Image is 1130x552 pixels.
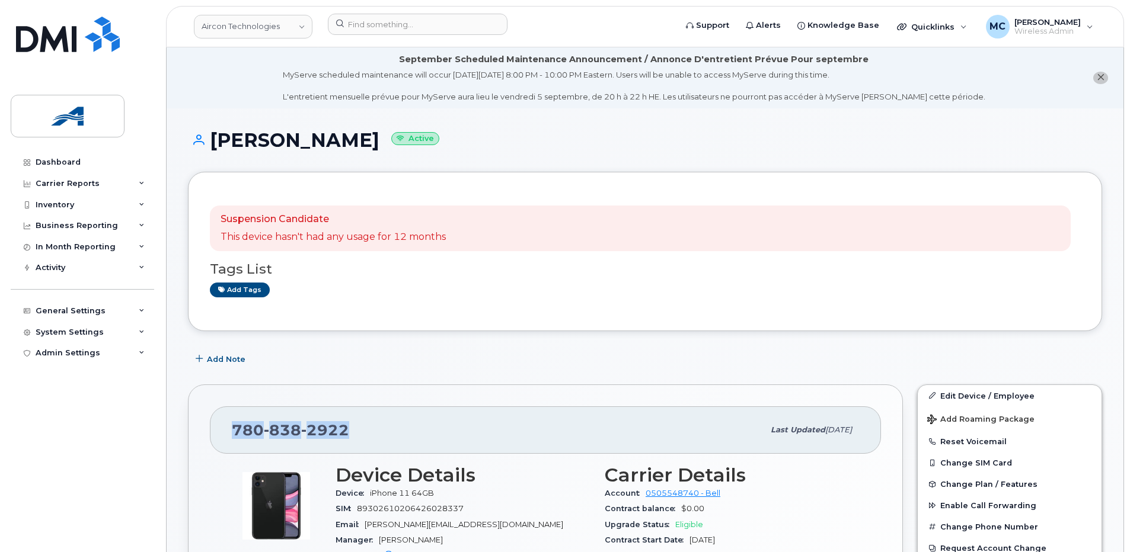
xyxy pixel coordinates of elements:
span: Upgrade Status [605,520,675,529]
button: Reset Voicemail [918,431,1102,452]
span: Account [605,489,646,498]
span: Change Plan / Features [940,480,1038,489]
a: Add tags [210,283,270,297]
small: Active [391,132,439,146]
span: Manager [336,535,379,544]
span: [DATE] [690,535,715,544]
h3: Carrier Details [605,464,860,486]
button: Change SIM Card [918,452,1102,473]
p: This device hasn't had any usage for 12 months [221,230,446,244]
span: 780 [232,421,349,439]
span: SIM [336,504,357,513]
span: [PERSON_NAME] [379,535,443,544]
span: Eligible [675,520,703,529]
h1: [PERSON_NAME] [188,130,1102,150]
span: Email [336,520,365,529]
button: Enable Call Forwarding [918,495,1102,516]
span: Contract balance [605,504,681,513]
span: Last updated [771,425,825,434]
p: Suspension Candidate [221,213,446,226]
button: Add Roaming Package [918,406,1102,431]
span: Contract Start Date [605,535,690,544]
span: $0.00 [681,504,704,513]
span: 838 [264,421,301,439]
button: Add Note [188,349,256,370]
span: 89302610206426028337 [357,504,464,513]
span: Enable Call Forwarding [940,501,1036,510]
div: MyServe scheduled maintenance will occur [DATE][DATE] 8:00 PM - 10:00 PM Eastern. Users will be u... [283,69,985,102]
span: Device [336,489,370,498]
span: Add Note [207,354,245,365]
h3: Device Details [336,464,590,486]
img: iPhone_11.jpg [241,470,312,541]
a: Edit Device / Employee [918,385,1102,406]
button: close notification [1093,72,1108,84]
button: Change Plan / Features [918,473,1102,495]
button: Change Phone Number [918,516,1102,537]
div: September Scheduled Maintenance Announcement / Annonce D'entretient Prévue Pour septembre [399,53,869,66]
h3: Tags List [210,262,1080,277]
span: Add Roaming Package [927,415,1035,426]
span: 2922 [301,421,349,439]
span: [PERSON_NAME][EMAIL_ADDRESS][DOMAIN_NAME] [365,520,563,529]
a: 0505548740 - Bell [646,489,720,498]
span: [DATE] [825,425,852,434]
span: iPhone 11 64GB [370,489,434,498]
